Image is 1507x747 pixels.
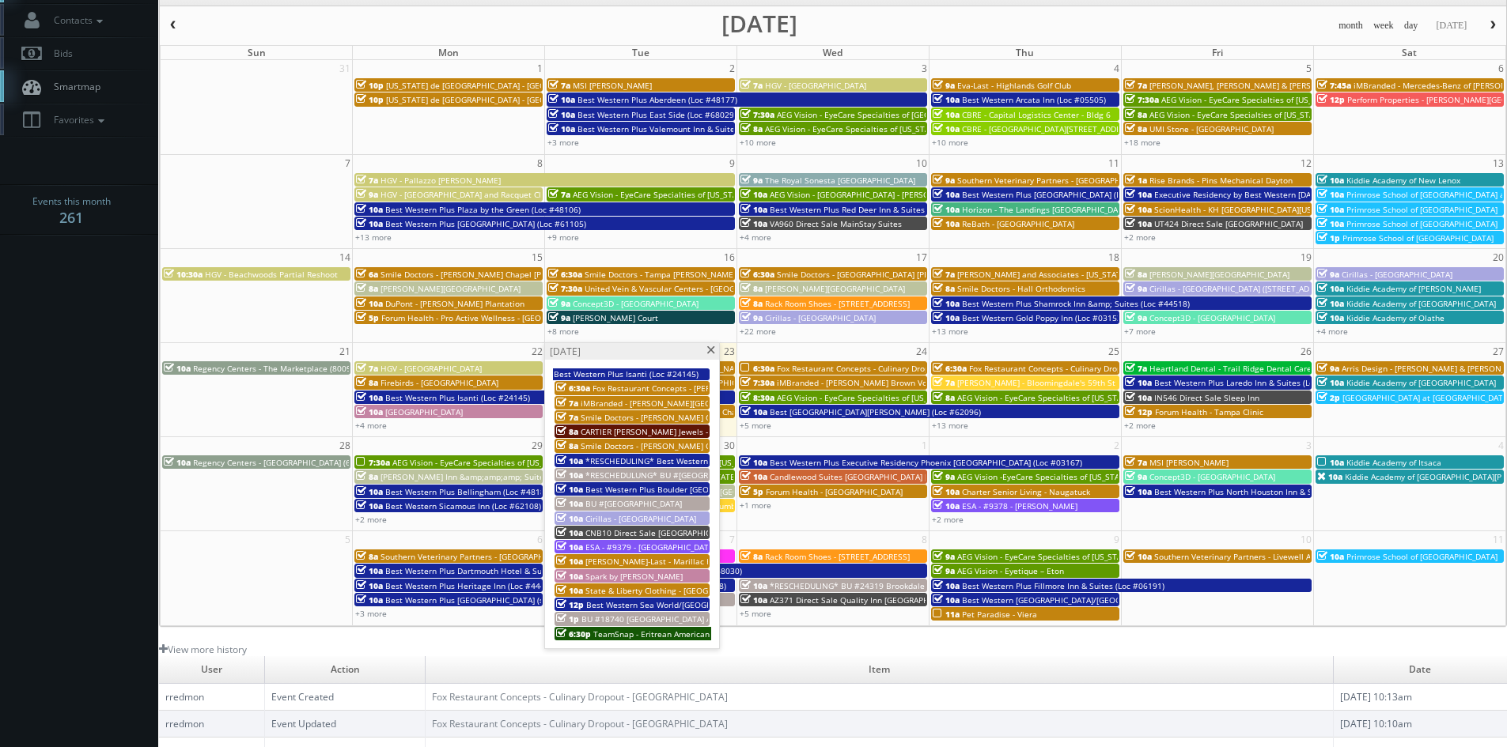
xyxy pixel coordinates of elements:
[1346,283,1481,294] span: Kiddie Academy of [PERSON_NAME]
[740,500,771,511] a: +1 more
[933,609,960,620] span: 11a
[740,269,774,280] span: 6:30a
[1346,457,1441,468] span: Kiddie Academy of Itsaca
[548,94,575,105] span: 10a
[356,457,390,468] span: 7:30a
[386,80,604,91] span: [US_STATE] de [GEOGRAPHIC_DATA] - [GEOGRAPHIC_DATA]
[1149,283,1339,294] span: Cirillas - [GEOGRAPHIC_DATA] ([STREET_ADDRESS])
[962,486,1090,497] span: Charter Senior Living - Naugatuck
[381,283,521,294] span: [PERSON_NAME][GEOGRAPHIC_DATA]
[573,189,878,200] span: AEG Vision - EyeCare Specialties of [US_STATE] – EyeCare in [GEOGRAPHIC_DATA]
[1346,551,1498,562] span: Primrose School of [GEOGRAPHIC_DATA]
[585,556,760,567] span: [PERSON_NAME]-Last - Marillac Health Center
[957,80,1071,91] span: Eva-Last - Highlands Golf Club
[740,457,767,468] span: 10a
[957,377,1115,388] span: [PERSON_NAME] - Bloomingdale's 59th St
[585,363,861,374] span: Fox Restaurant Concepts - [PERSON_NAME] Cocina - [GEOGRAPHIC_DATA]
[356,312,379,323] span: 5p
[740,594,767,606] span: 10a
[585,455,806,466] span: *RESCHEDULING* Best Western Tradewinds (Loc #05429)
[957,175,1216,186] span: Southern Veterinary Partners - [GEOGRAPHIC_DATA][PERSON_NAME]
[164,363,191,374] span: 10a
[740,175,763,186] span: 9a
[381,312,600,323] span: Forum Health - Pro Active Wellness - [GEOGRAPHIC_DATA]
[356,471,378,482] span: 8a
[356,406,383,417] span: 10a
[933,594,960,606] span: 10a
[740,189,767,200] span: 10a
[573,298,699,309] span: Concept3D - [GEOGRAPHIC_DATA]
[1149,312,1275,323] span: Concept3D - [GEOGRAPHIC_DATA]
[1125,312,1147,323] span: 9a
[962,580,1164,591] span: Best Western Plus Fillmore Inn & Suites (Loc #06191)
[1125,486,1152,497] span: 10a
[1125,392,1152,403] span: 10a
[1346,377,1496,388] span: Kiddie Academy of [GEOGRAPHIC_DATA]
[548,80,570,91] span: 7a
[556,426,578,437] span: 8a
[933,377,955,388] span: 7a
[740,551,763,562] span: 8a
[547,326,579,337] a: +8 more
[159,643,247,656] a: View more history
[585,470,819,481] span: *RESCHEDULUNG* BU #[GEOGRAPHIC_DATA][PERSON_NAME]
[586,599,811,610] span: Best Western Sea World/[GEOGRAPHIC_DATA] (Loc #54046)
[1317,377,1344,388] span: 10a
[556,541,583,553] span: 10a
[385,218,586,229] span: Best Western Plus [GEOGRAPHIC_DATA] (Loc #61105)
[581,426,788,437] span: CARTIER [PERSON_NAME] Jewels - [GEOGRAPHIC_DATA]
[381,551,577,562] span: Southern Veterinary Partners - [GEOGRAPHIC_DATA]
[1125,175,1147,186] span: 1a
[1125,269,1147,280] span: 8a
[577,109,736,120] span: Best Western Plus East Side (Loc #68029)
[1346,312,1445,323] span: Kiddie Academy of Olathe
[1154,377,1352,388] span: Best Western Plus Laredo Inn & Suites (Loc #44702)
[932,326,968,337] a: +13 more
[432,717,728,730] a: Fox Restaurant Concepts - Culinary Dropout - [GEOGRAPHIC_DATA]
[1125,80,1147,91] span: 7a
[1154,189,1374,200] span: Executive Residency by Best Western [DATE] (Loc #44764)
[932,420,968,431] a: +13 more
[381,363,482,374] span: HGV - [GEOGRAPHIC_DATA]
[957,551,1240,562] span: AEG Vision - EyeCare Specialties of [US_STATE] – [PERSON_NAME] Eye Care
[556,599,584,610] span: 12p
[164,269,203,280] span: 10:30a
[957,471,1220,482] span: AEG Vision -EyeCare Specialties of [US_STATE] – Eyes On Sammamish
[1317,218,1344,229] span: 10a
[933,551,955,562] span: 9a
[593,383,869,394] span: Fox Restaurant Concepts - [PERSON_NAME] Cocina - [GEOGRAPHIC_DATA]
[1154,392,1259,403] span: IN546 Direct Sale Sleep Inn
[356,94,384,105] span: 10p
[1399,16,1424,36] button: day
[777,392,1035,403] span: AEG Vision - EyeCare Specialties of [US_STATE] - A1A Family EyeCare
[933,486,960,497] span: 10a
[770,594,962,606] span: AZ371 Direct Sale Quality Inn [GEOGRAPHIC_DATA]
[548,298,570,309] span: 9a
[355,514,387,525] a: +2 more
[356,283,378,294] span: 8a
[392,457,687,468] span: AEG Vision - EyeCare Specialties of [US_STATE] – Southwest Orlando Eye Care
[355,232,392,243] a: +13 more
[765,80,866,91] span: HGV - [GEOGRAPHIC_DATA]
[740,486,763,497] span: 5p
[770,457,1082,468] span: Best Western Plus Executive Residency Phoenix [GEOGRAPHIC_DATA] (Loc #03167)
[740,580,767,591] span: 10a
[1317,269,1339,280] span: 9a
[1317,471,1342,482] span: 10a
[1368,16,1399,36] button: week
[957,269,1206,280] span: [PERSON_NAME] and Associates - [US_STATE][GEOGRAPHIC_DATA]
[740,80,763,91] span: 7a
[1125,551,1152,562] span: 10a
[356,500,383,511] span: 10a
[386,94,604,105] span: [US_STATE] de [GEOGRAPHIC_DATA] - [GEOGRAPHIC_DATA]
[385,486,552,497] span: Best Western Plus Bellingham (Loc #48188)
[556,412,578,423] span: 7a
[1125,283,1147,294] span: 9a
[556,613,579,624] span: 1p
[766,486,903,497] span: Forum Health - [GEOGRAPHIC_DATA]
[385,204,581,215] span: Best Western Plus Plaza by the Green (Loc #48106)
[1155,406,1263,417] span: Forum Health - Tampa Clinic
[356,551,378,562] span: 8a
[381,175,501,186] span: HGV - Pallazzo [PERSON_NAME]
[740,377,774,388] span: 7:30a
